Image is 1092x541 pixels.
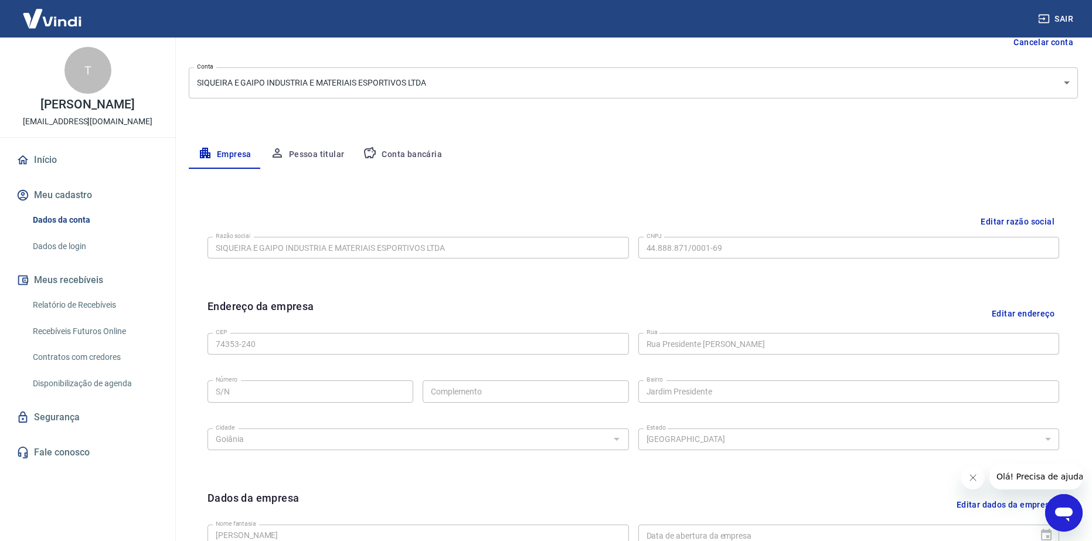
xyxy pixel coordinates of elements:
label: Razão social [216,232,250,240]
a: Contratos com credores [28,345,161,369]
label: Cidade [216,423,234,432]
input: Digite aqui algumas palavras para buscar a cidade [211,432,606,447]
button: Editar dados da empresa [952,490,1059,520]
button: Sair [1036,8,1078,30]
a: Fale conosco [14,440,161,465]
button: Meus recebíveis [14,267,161,293]
label: Nome fantasia [216,519,256,528]
a: Dados da conta [28,208,161,232]
label: CEP [216,328,227,336]
iframe: Fechar mensagem [961,466,985,489]
div: T [64,47,111,94]
label: Bairro [647,375,663,384]
h6: Dados da empresa [207,490,299,520]
a: Dados de login [28,234,161,258]
img: Vindi [14,1,90,36]
span: Olá! Precisa de ajuda? [7,8,98,18]
button: Empresa [189,141,261,169]
iframe: Mensagem da empresa [989,464,1083,489]
label: CNPJ [647,232,662,240]
button: Pessoa titular [261,141,354,169]
label: Conta [197,62,213,71]
div: SIQUEIRA E GAIPO INDUSTRIA E MATERIAIS ESPORTIVOS LTDA [189,67,1078,98]
iframe: Botão para abrir a janela de mensagens [1045,494,1083,532]
a: Recebíveis Futuros Online [28,319,161,343]
h6: Endereço da empresa [207,298,314,328]
p: [PERSON_NAME] [40,98,134,111]
a: Relatório de Recebíveis [28,293,161,317]
label: Estado [647,423,666,432]
a: Segurança [14,404,161,430]
label: Rua [647,328,658,336]
button: Editar endereço [987,298,1059,328]
button: Meu cadastro [14,182,161,208]
p: [EMAIL_ADDRESS][DOMAIN_NAME] [23,115,152,128]
button: Conta bancária [353,141,451,169]
button: Editar razão social [976,211,1059,233]
a: Disponibilização de agenda [28,372,161,396]
label: Número [216,375,237,384]
button: Cancelar conta [1009,32,1078,53]
a: Início [14,147,161,173]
